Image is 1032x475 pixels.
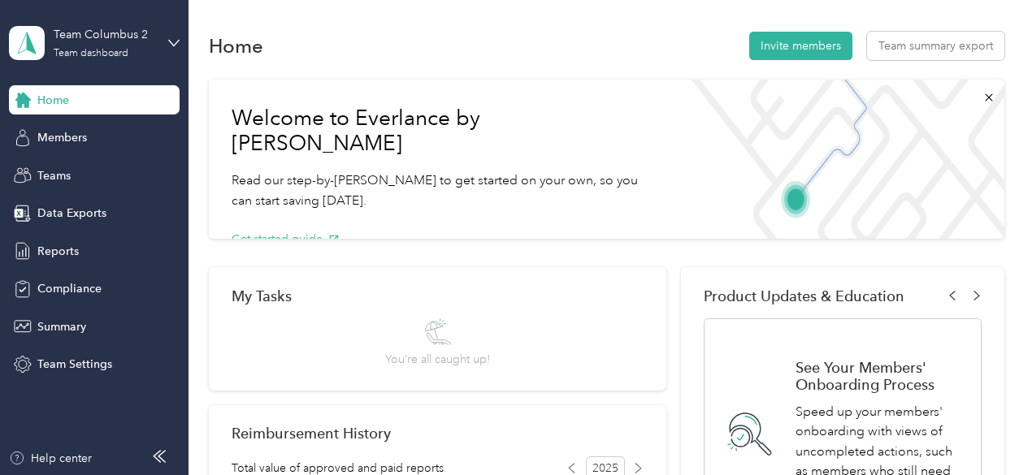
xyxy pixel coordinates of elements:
span: Product Updates & Education [704,287,904,304]
button: Help center [9,450,92,467]
span: Compliance [37,280,102,297]
button: Get started guide [232,231,340,248]
img: Welcome to everlance [679,80,1004,239]
span: Team Settings [37,356,112,373]
h1: Welcome to Everlance by [PERSON_NAME] [232,106,656,157]
span: Reports [37,243,79,260]
span: You’re all caught up! [385,351,490,368]
h1: Home [209,37,263,54]
h2: Reimbursement History [232,425,391,442]
div: My Tasks [232,287,644,304]
button: Invite members [749,32,852,60]
span: Members [37,129,87,146]
span: Teams [37,167,71,184]
div: Team Columbus 2 [54,26,155,43]
iframe: Everlance-gr Chat Button Frame [941,384,1032,475]
span: Summary [37,318,86,335]
span: Data Exports [37,205,106,222]
div: Team dashboard [54,49,128,58]
p: Read our step-by-[PERSON_NAME] to get started on your own, so you can start saving [DATE]. [232,171,656,210]
button: Team summary export [867,32,1004,60]
h1: See Your Members' Onboarding Process [796,359,964,393]
span: Home [37,92,69,109]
